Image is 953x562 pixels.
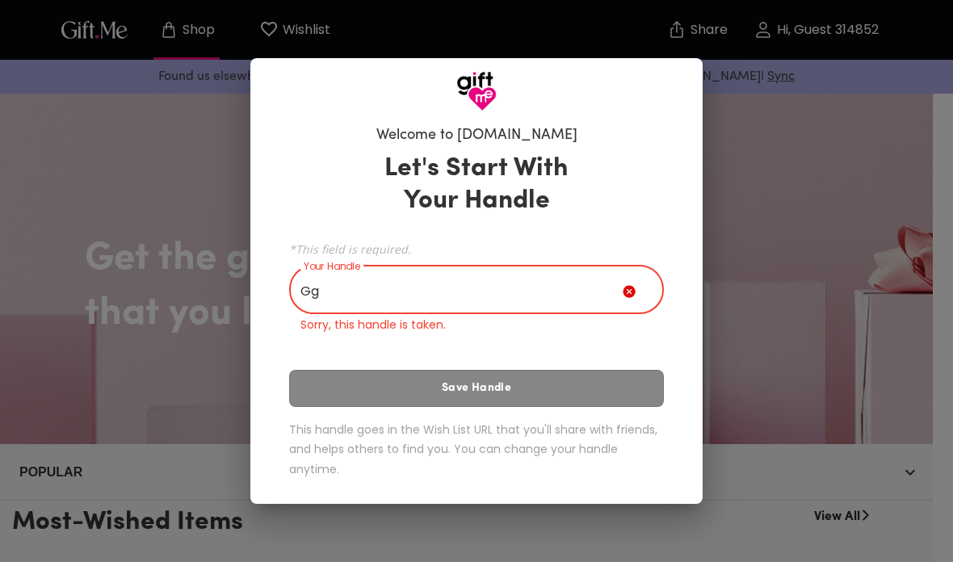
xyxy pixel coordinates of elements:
[289,241,664,257] span: *This field is required.
[289,269,623,314] input: Your Handle
[289,420,664,480] h6: This handle goes in the Wish List URL that you'll share with friends, and helps others to find yo...
[364,153,589,217] h3: Let's Start With Your Handle
[456,71,497,111] img: GiftMe Logo
[300,317,653,333] p: Sorry, this handle is taken.
[376,126,577,145] h6: Welcome to [DOMAIN_NAME]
